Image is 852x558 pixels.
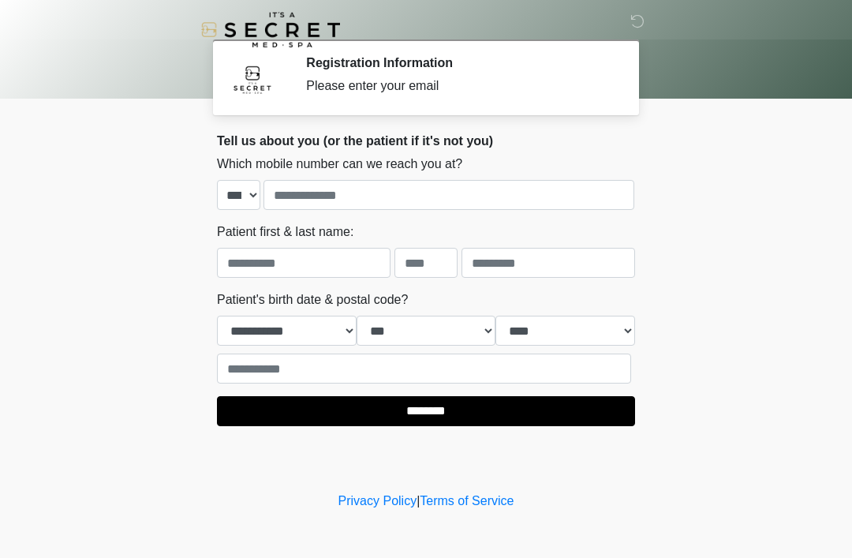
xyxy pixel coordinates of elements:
div: Please enter your email [306,77,611,95]
img: Agent Avatar [229,55,276,103]
label: Patient first & last name: [217,223,353,242]
label: Patient's birth date & postal code? [217,290,408,309]
label: Which mobile number can we reach you at? [217,155,462,174]
img: It's A Secret Med Spa Logo [201,12,340,47]
h2: Tell us about you (or the patient if it's not you) [217,133,635,148]
a: | [417,494,420,507]
a: Privacy Policy [338,494,417,507]
h2: Registration Information [306,55,611,70]
a: Terms of Service [420,494,514,507]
